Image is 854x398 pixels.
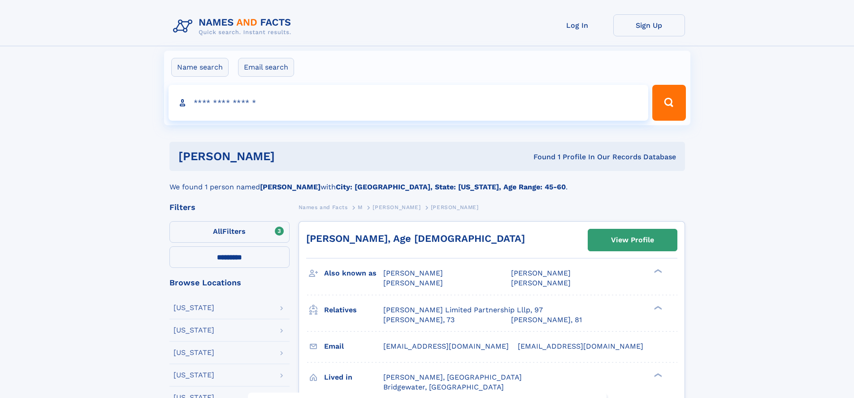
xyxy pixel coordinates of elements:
[324,339,383,354] h3: Email
[213,227,222,236] span: All
[511,315,582,325] a: [PERSON_NAME], 81
[171,58,229,77] label: Name search
[383,305,543,315] a: [PERSON_NAME] Limited Partnership Lllp, 97
[652,85,685,121] button: Search Button
[588,229,677,251] a: View Profile
[373,201,420,213] a: [PERSON_NAME]
[358,204,363,210] span: M
[169,279,290,287] div: Browse Locations
[238,58,294,77] label: Email search
[336,183,566,191] b: City: [GEOGRAPHIC_DATA], State: [US_STATE], Age Range: 45-60
[611,230,654,250] div: View Profile
[358,201,363,213] a: M
[613,14,685,36] a: Sign Up
[652,372,663,378] div: ❯
[178,151,404,162] h1: [PERSON_NAME]
[404,152,676,162] div: Found 1 Profile In Our Records Database
[511,279,571,287] span: [PERSON_NAME]
[383,373,522,381] span: [PERSON_NAME], [GEOGRAPHIC_DATA]
[383,342,509,350] span: [EMAIL_ADDRESS][DOMAIN_NAME]
[169,203,290,211] div: Filters
[173,327,214,334] div: [US_STATE]
[518,342,643,350] span: [EMAIL_ADDRESS][DOMAIN_NAME]
[260,183,321,191] b: [PERSON_NAME]
[652,268,663,274] div: ❯
[652,305,663,311] div: ❯
[373,204,420,210] span: [PERSON_NAME]
[511,269,571,277] span: [PERSON_NAME]
[383,279,443,287] span: [PERSON_NAME]
[173,304,214,311] div: [US_STATE]
[383,315,455,325] a: [PERSON_NAME], 73
[431,204,479,210] span: [PERSON_NAME]
[169,221,290,243] label: Filters
[306,233,525,244] a: [PERSON_NAME], Age [DEMOGRAPHIC_DATA]
[324,266,383,281] h3: Also known as
[542,14,613,36] a: Log In
[169,85,649,121] input: search input
[173,372,214,379] div: [US_STATE]
[383,269,443,277] span: [PERSON_NAME]
[299,201,348,213] a: Names and Facts
[324,370,383,385] h3: Lived in
[169,14,299,39] img: Logo Names and Facts
[383,383,504,391] span: Bridgewater, [GEOGRAPHIC_DATA]
[324,302,383,318] h3: Relatives
[169,171,685,192] div: We found 1 person named with .
[173,349,214,356] div: [US_STATE]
